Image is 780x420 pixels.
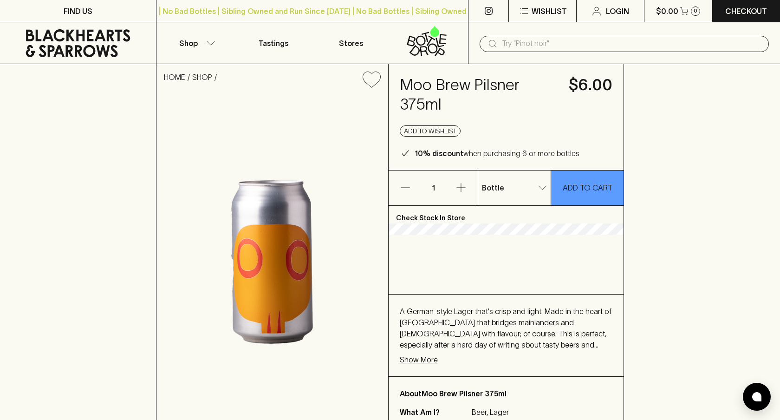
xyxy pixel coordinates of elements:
[551,171,624,205] button: ADD TO CART
[400,388,612,399] p: About Moo Brew Pilsner 375ml
[234,22,312,64] a: Tastings
[752,392,761,401] img: bubble-icon
[164,73,185,81] a: HOME
[359,68,384,92] button: Add to wishlist
[400,354,438,365] p: Show More
[656,6,678,17] p: $0.00
[400,306,612,350] p: A German-style Lager that's crisp and light. Made in the heart of [GEOGRAPHIC_DATA] that bridges ...
[532,6,567,17] p: Wishlist
[415,149,463,157] b: 10% discount
[179,38,198,49] p: Shop
[478,178,551,197] div: Bottle
[415,148,579,159] p: when purchasing 6 or more bottles
[64,6,92,17] p: FIND US
[502,36,761,51] input: Try "Pinot noir"
[400,75,558,114] h4: Moo Brew Pilsner 375ml
[569,75,612,95] h4: $6.00
[563,182,612,193] p: ADD TO CART
[422,171,444,205] p: 1
[725,6,767,17] p: Checkout
[472,407,509,418] p: Beer, Lager
[259,38,288,49] p: Tastings
[694,8,697,13] p: 0
[312,22,390,64] a: Stores
[339,38,363,49] p: Stores
[482,182,504,193] p: Bottle
[606,6,629,17] p: Login
[400,125,461,137] button: Add to wishlist
[156,22,234,64] button: Shop
[389,206,624,223] p: Check Stock In Store
[400,407,469,418] p: What Am I?
[192,73,212,81] a: SHOP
